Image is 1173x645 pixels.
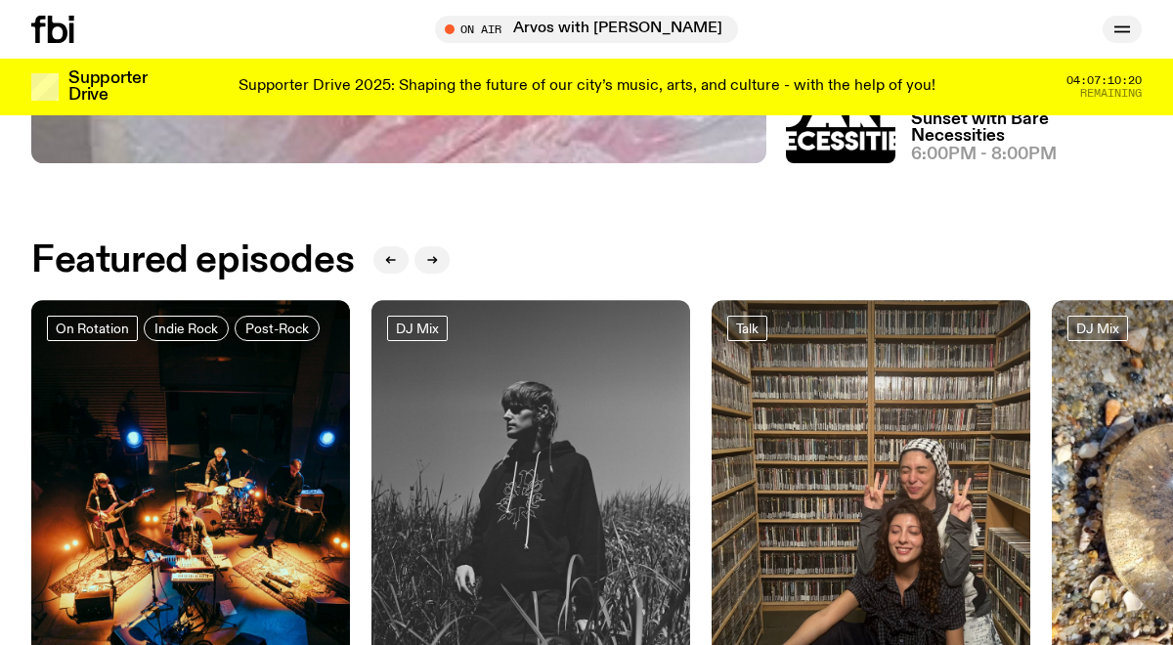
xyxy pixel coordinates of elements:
span: Post-Rock [245,321,309,335]
span: Talk [736,321,759,335]
span: Indie Rock [154,321,218,335]
span: 6:00pm - 8:00pm [911,147,1057,163]
h3: Supporter Drive [68,70,147,104]
h2: Featured episodes [31,243,354,279]
a: Post-Rock [235,316,320,341]
span: Remaining [1080,88,1142,99]
a: Talk [727,316,767,341]
span: DJ Mix [1076,321,1119,335]
span: 04:07:10:20 [1066,75,1142,86]
button: On AirArvos with [PERSON_NAME] [435,16,738,43]
a: On Rotation [47,316,138,341]
span: On Rotation [56,321,129,335]
a: Sunset with Bare Necessities [911,111,1142,145]
span: DJ Mix [396,321,439,335]
a: DJ Mix [387,316,448,341]
a: DJ Mix [1067,316,1128,341]
p: Supporter Drive 2025: Shaping the future of our city’s music, arts, and culture - with the help o... [239,78,935,96]
a: Indie Rock [144,316,229,341]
